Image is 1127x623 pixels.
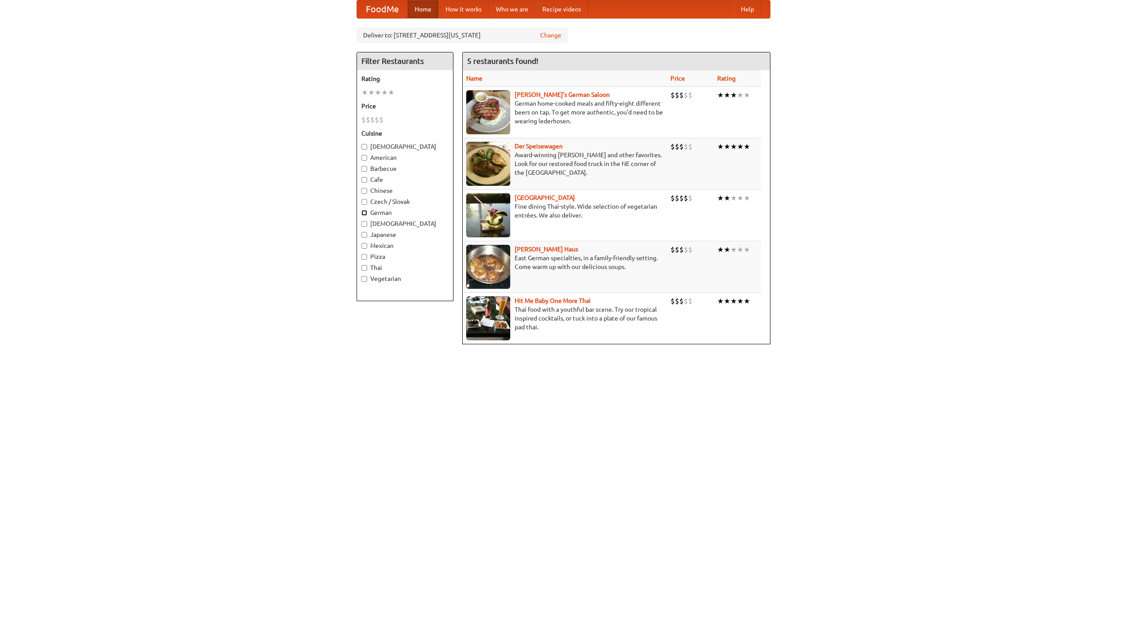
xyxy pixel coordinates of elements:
li: $ [684,193,688,203]
input: Pizza [361,254,367,260]
label: Czech / Slovak [361,197,449,206]
li: ★ [737,245,744,254]
input: [DEMOGRAPHIC_DATA] [361,221,367,227]
li: $ [688,296,692,306]
li: $ [675,296,679,306]
li: $ [679,90,684,100]
p: Award-winning [PERSON_NAME] and other favorites. Look for our restored food truck in the NE corne... [466,151,663,177]
li: ★ [737,296,744,306]
li: $ [670,193,675,203]
li: ★ [730,296,737,306]
li: ★ [730,90,737,100]
img: esthers.jpg [466,90,510,134]
li: $ [675,90,679,100]
label: German [361,208,449,217]
a: [GEOGRAPHIC_DATA] [515,194,575,201]
li: ★ [730,142,737,151]
li: $ [361,115,366,125]
label: American [361,153,449,162]
li: $ [379,115,383,125]
a: Change [540,31,561,40]
input: German [361,210,367,216]
li: ★ [724,193,730,203]
a: Recipe videos [535,0,588,18]
label: Vegetarian [361,274,449,283]
li: ★ [737,90,744,100]
a: Der Speisewagen [515,143,563,150]
li: ★ [730,245,737,254]
li: ★ [737,142,744,151]
img: satay.jpg [466,193,510,237]
li: $ [366,115,370,125]
label: [DEMOGRAPHIC_DATA] [361,142,449,151]
input: Cafe [361,177,367,183]
div: Deliver to: [STREET_ADDRESS][US_STATE] [357,27,568,43]
li: $ [670,142,675,151]
li: ★ [361,88,368,97]
li: ★ [724,90,730,100]
a: Hit Me Baby One More Thai [515,297,591,304]
li: $ [670,296,675,306]
a: How it works [438,0,489,18]
ng-pluralize: 5 restaurants found! [467,57,538,65]
li: $ [688,193,692,203]
h5: Cuisine [361,129,449,138]
label: Chinese [361,186,449,195]
li: $ [675,142,679,151]
li: $ [670,90,675,100]
a: Who we are [489,0,535,18]
a: Help [734,0,761,18]
li: $ [684,90,688,100]
li: $ [684,142,688,151]
a: Price [670,75,685,82]
img: babythai.jpg [466,296,510,340]
p: German home-cooked meals and fifty-eight different beers on tap. To get more authentic, you'd nee... [466,99,663,125]
a: Name [466,75,482,82]
img: kohlhaus.jpg [466,245,510,289]
label: Pizza [361,252,449,261]
input: [DEMOGRAPHIC_DATA] [361,144,367,150]
li: $ [679,142,684,151]
li: ★ [724,245,730,254]
p: East German specialties, in a family-friendly setting. Come warm up with our delicious soups. [466,254,663,271]
li: $ [675,193,679,203]
h5: Rating [361,74,449,83]
li: $ [688,245,692,254]
li: ★ [388,88,394,97]
li: ★ [717,90,724,100]
li: ★ [744,296,750,306]
p: Thai food with a youthful bar scene. Try our tropical inspired cocktails, or tuck into a plate of... [466,305,663,332]
input: Czech / Slovak [361,199,367,205]
li: $ [688,90,692,100]
a: [PERSON_NAME] Haus [515,246,578,253]
li: $ [684,245,688,254]
li: ★ [737,193,744,203]
li: ★ [368,88,375,97]
p: Fine dining Thai-style. Wide selection of vegetarian entrées. We also deliver. [466,202,663,220]
li: ★ [375,88,381,97]
input: American [361,155,367,161]
label: Japanese [361,230,449,239]
li: $ [675,245,679,254]
li: $ [375,115,379,125]
h4: Filter Restaurants [357,52,453,70]
li: $ [679,245,684,254]
li: ★ [717,193,724,203]
li: ★ [744,90,750,100]
li: ★ [724,296,730,306]
h5: Price [361,102,449,111]
li: ★ [724,142,730,151]
li: ★ [730,193,737,203]
label: Thai [361,263,449,272]
li: ★ [381,88,388,97]
li: ★ [744,142,750,151]
input: Barbecue [361,166,367,172]
input: Chinese [361,188,367,194]
label: Mexican [361,241,449,250]
a: [PERSON_NAME]'s German Saloon [515,91,610,98]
